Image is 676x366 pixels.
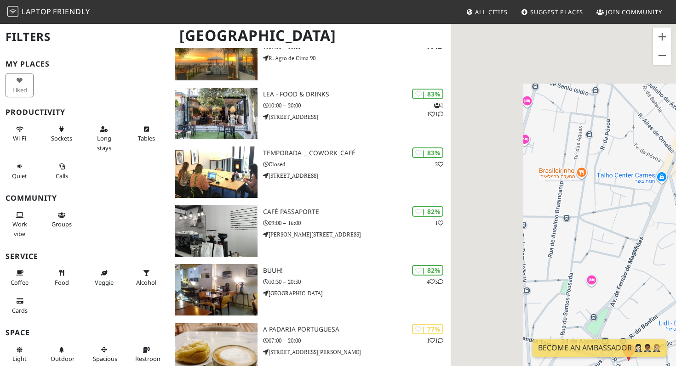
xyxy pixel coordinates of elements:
img: LaptopFriendly [7,6,18,17]
span: Friendly [53,6,90,17]
h1: [GEOGRAPHIC_DATA] [172,23,449,48]
button: Tables [132,122,160,146]
img: BUuh! [175,264,258,315]
h3: LEA - Food & Drinks [263,90,451,98]
p: 10:30 – 20:30 [263,277,451,286]
p: [GEOGRAPHIC_DATA] [263,289,451,298]
h3: Temporada __Cowork_Café [263,149,451,157]
button: הגדלת התצוגה [653,28,671,46]
span: Suggest Places [530,8,584,16]
span: People working [12,220,27,237]
span: Stable Wi-Fi [13,134,26,142]
p: 07:00 – 20:00 [263,336,451,345]
p: [STREET_ADDRESS] [263,113,451,121]
h3: Space [6,328,164,337]
button: Work vibe [6,208,34,241]
img: Café Passaporte [175,205,258,257]
p: [STREET_ADDRESS][PERSON_NAME] [263,348,451,356]
div: | 82% [412,265,443,276]
p: [STREET_ADDRESS] [263,171,451,180]
div: | 83% [412,147,443,158]
span: Natural light [12,355,27,363]
span: Join Community [606,8,662,16]
button: הקטנת התצוגה [653,46,671,65]
span: Laptop [22,6,52,17]
span: Power sockets [51,134,72,142]
p: Closed [263,160,451,169]
button: Food [48,265,76,290]
span: Food [55,278,69,287]
button: Veggie [90,265,118,290]
button: Sockets [48,122,76,146]
a: Temporada __Cowork_Café | 83% 2 Temporada __Cowork_Café Closed [STREET_ADDRESS] [169,146,451,198]
a: All Cities [462,4,511,20]
a: Suggest Places [517,4,587,20]
span: Long stays [97,134,111,152]
img: Temporada __Cowork_Café [175,146,258,198]
h3: Productivity [6,108,164,117]
span: Credit cards [12,306,28,315]
span: All Cities [475,8,508,16]
span: Veggie [95,278,114,287]
span: Outdoor area [51,355,74,363]
button: Long stays [90,122,118,155]
button: Calls [48,159,76,183]
h3: Service [6,252,164,261]
p: 1 1 1 [427,101,443,118]
span: Quiet [12,172,27,180]
p: 4 3 [427,277,443,286]
div: | 77% [412,324,443,334]
a: Become an Ambassador 🤵🏻‍♀️🤵🏾‍♂️🤵🏼‍♀️ [533,339,667,357]
h3: A Padaria Portuguesa [263,326,451,333]
p: 10:00 – 20:00 [263,101,451,110]
button: Alcohol [132,265,160,290]
span: Restroom [135,355,162,363]
span: Coffee [11,278,29,287]
div: | 83% [412,89,443,99]
button: Coffee [6,265,34,290]
p: 1 1 [427,336,443,345]
button: Groups [48,208,76,232]
button: Quiet [6,159,34,183]
a: Café Passaporte | 82% 1 Café Passaporte 09:00 – 16:00 [PERSON_NAME][STREET_ADDRESS] [169,205,451,257]
button: Wi-Fi [6,122,34,146]
p: 2 [435,160,443,169]
h3: My Places [6,60,164,68]
div: | 82% [412,206,443,217]
a: LaptopFriendly LaptopFriendly [7,4,90,20]
p: [PERSON_NAME][STREET_ADDRESS] [263,230,451,239]
a: LEA - Food & Drinks | 83% 111 LEA - Food & Drinks 10:00 – 20:00 [STREET_ADDRESS] [169,88,451,139]
a: BUuh! | 82% 43 BUuh! 10:30 – 20:30 [GEOGRAPHIC_DATA] [169,264,451,315]
p: 1 [435,219,443,227]
span: Video/audio calls [56,172,68,180]
h3: BUuh! [263,267,451,275]
p: 09:00 – 16:00 [263,219,451,227]
h3: Community [6,194,164,203]
button: Cards [6,293,34,318]
span: Group tables [52,220,72,228]
span: Spacious [93,355,117,363]
span: Work-friendly tables [138,134,155,142]
h3: Café Passaporte [263,208,451,216]
img: LEA - Food & Drinks [175,88,258,139]
a: Join Community [593,4,666,20]
h2: Filters [6,23,164,51]
span: Alcohol [136,278,156,287]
